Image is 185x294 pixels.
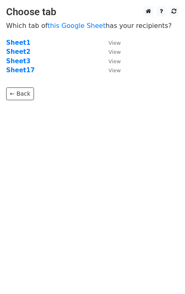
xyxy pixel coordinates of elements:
[108,67,121,73] small: View
[6,48,30,55] a: Sheet2
[6,6,179,18] h3: Choose tab
[47,22,106,30] a: this Google Sheet
[6,21,179,30] p: Which tab of has your recipients?
[6,87,34,100] a: ← Back
[6,57,30,65] a: Sheet3
[100,48,121,55] a: View
[108,58,121,64] small: View
[6,39,30,46] a: Sheet1
[6,67,35,74] a: Sheet17
[108,49,121,55] small: View
[100,39,121,46] a: View
[108,40,121,46] small: View
[100,57,121,65] a: View
[100,67,121,74] a: View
